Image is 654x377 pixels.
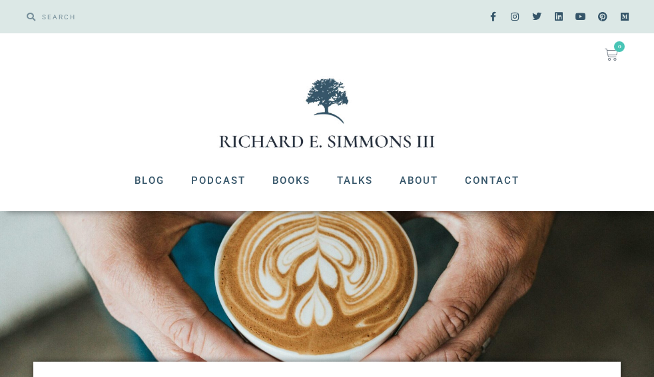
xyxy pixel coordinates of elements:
span: 0 [614,41,625,52]
a: Blog [121,163,178,198]
a: Books [259,163,324,198]
a: Podcast [178,163,259,198]
a: Contact [452,163,533,198]
a: About [386,163,452,198]
a: Talks [324,163,386,198]
nav: Menu [13,163,641,198]
input: SEARCH [35,7,320,27]
a: 0 [589,40,634,69]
